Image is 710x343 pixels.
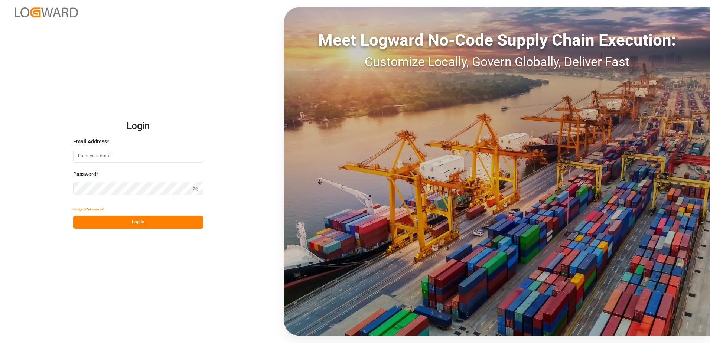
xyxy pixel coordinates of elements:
[73,150,203,163] input: Enter your email
[73,216,203,229] button: Log In
[73,114,203,138] h2: Login
[73,170,96,178] span: Password
[15,7,78,17] img: Logward_new_orange.png
[73,138,107,146] span: Email Address
[284,28,710,52] div: Meet Logward No-Code Supply Chain Execution:
[284,52,710,71] div: Customize Locally, Govern Globally, Deliver Fast
[73,203,104,216] button: Forgot Password?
